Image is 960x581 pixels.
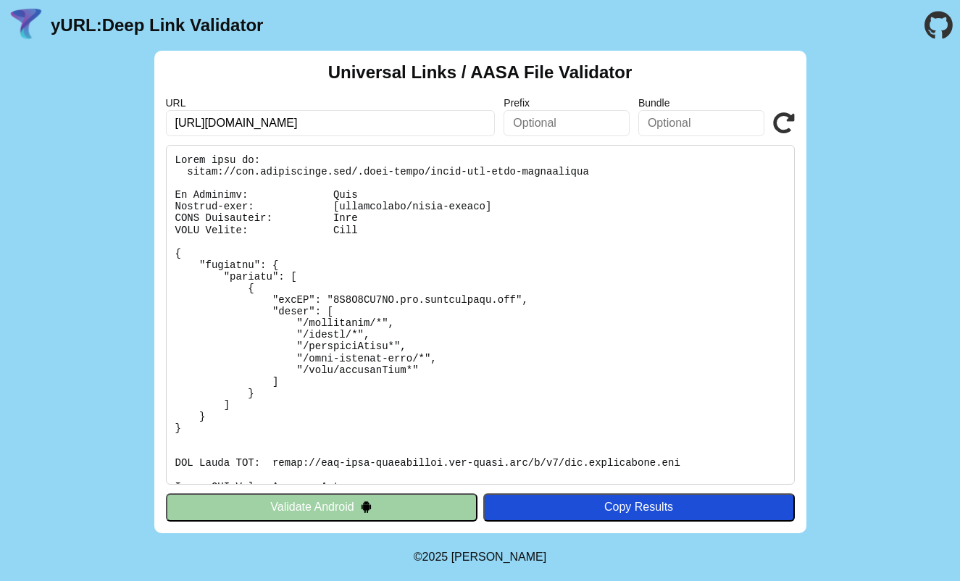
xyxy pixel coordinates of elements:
[166,110,496,136] input: Required
[7,7,45,44] img: yURL Logo
[360,501,372,513] img: droidIcon.svg
[504,97,630,109] label: Prefix
[451,551,547,563] a: Michael Ibragimchayev's Personal Site
[422,551,448,563] span: 2025
[491,501,788,514] div: Copy Results
[638,110,764,136] input: Optional
[483,493,795,521] button: Copy Results
[638,97,764,109] label: Bundle
[166,493,477,521] button: Validate Android
[51,15,263,35] a: yURL:Deep Link Validator
[166,97,496,109] label: URL
[328,62,633,83] h2: Universal Links / AASA File Validator
[166,145,795,485] pre: Lorem ipsu do: sitam://con.adipiscinge.sed/.doei-tempo/incid-utl-etdo-magnaaliqua En Adminimv: Qu...
[414,533,546,581] footer: ©
[504,110,630,136] input: Optional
